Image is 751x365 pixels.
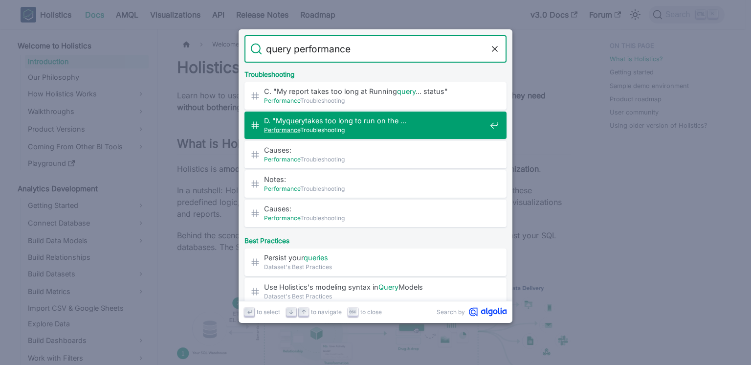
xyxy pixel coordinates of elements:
[489,43,501,55] button: Clear the query
[264,145,486,155] span: Causes:​
[264,204,486,213] span: Causes:​
[264,253,486,262] span: Persist your ​
[264,116,486,125] span: D. "My takes too long to run on the …
[264,185,300,192] mark: Performance
[264,87,486,96] span: C. "My report takes too long at Running ... status"​
[244,170,507,198] a: Notes:​PerformanceTroubleshooting
[264,282,486,292] span: Use Holistics's modeling syntax in Models​
[262,35,489,63] input: Search docs
[243,229,508,249] div: Best Practices
[300,308,308,316] svg: Arrow up
[360,307,382,317] span: to close
[264,155,486,164] span: Troubleshooting
[244,249,507,276] a: Persist yourqueries​Dataset's Best Practices
[311,307,342,317] span: to navigate
[378,283,398,291] mark: Query
[349,308,356,316] svg: Escape key
[287,308,295,316] svg: Arrow down
[286,116,305,125] mark: query
[304,253,328,262] mark: queries
[437,307,507,317] a: Search byAlgolia
[469,307,507,317] svg: Algolia
[246,308,253,316] svg: Enter key
[264,175,486,184] span: Notes:​
[244,82,507,110] a: C. "My report takes too long at Runningquery... status"​PerformanceTroubleshooting
[264,156,300,163] mark: Performance
[264,214,300,222] mark: Performance
[397,87,416,95] mark: query
[257,307,280,317] span: to select
[264,292,486,301] span: Dataset's Best Practices
[264,213,486,223] span: Troubleshooting
[264,97,300,104] mark: Performance
[244,112,507,139] a: D. "Myquerytakes too long to run on the …PerformanceTroubleshooting
[244,278,507,305] a: Use Holistics's modeling syntax inQueryModels​Dataset's Best Practices
[264,262,486,272] span: Dataset's Best Practices
[264,126,300,134] mark: Performance
[264,125,486,135] span: Troubleshooting
[264,184,486,193] span: Troubleshooting
[244,200,507,227] a: Causes:​PerformanceTroubleshooting
[244,141,507,168] a: Causes:​PerformanceTroubleshooting
[437,307,465,317] span: Search by
[264,96,486,105] span: Troubleshooting
[243,63,508,82] div: Troubleshooting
